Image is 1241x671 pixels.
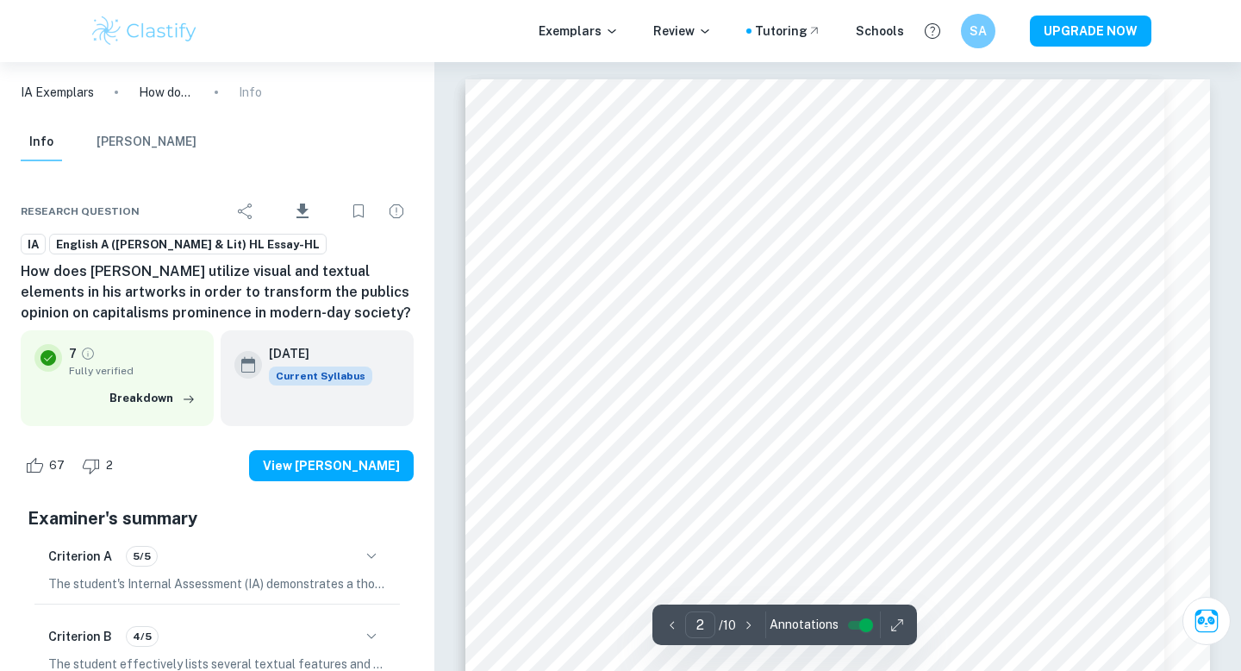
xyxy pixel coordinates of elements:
a: English A ([PERSON_NAME] & Lit) HL Essay-HL [49,234,327,255]
span: IA [22,236,45,254]
button: View [PERSON_NAME] [249,450,414,481]
a: Grade fully verified [80,346,96,361]
a: IA [21,234,46,255]
h6: How does [PERSON_NAME] utilize visual and textual elements in his artworks in order to transform ... [21,261,414,323]
span: Current Syllabus [269,367,372,386]
p: How does [PERSON_NAME] utilize visual and textual elements in his artworks in order to transform ... [139,83,194,102]
h6: Criterion A [48,547,112,566]
div: Download [266,189,338,234]
h5: Examiner's summary [28,505,407,531]
img: Clastify logo [90,14,199,48]
a: IA Exemplars [21,83,94,102]
div: Dislike [78,452,122,480]
div: This exemplar is based on the current syllabus. Feel free to refer to it for inspiration/ideas wh... [269,367,372,386]
button: Ask Clai [1182,597,1231,645]
h6: SA [969,22,988,41]
p: Exemplars [539,22,619,41]
span: 4/5 [127,629,158,644]
a: Tutoring [755,22,821,41]
button: UPGRADE NOW [1030,16,1151,47]
span: Annotations [770,616,839,634]
p: / 10 [719,616,736,635]
button: SA [961,14,995,48]
p: Info [239,83,262,102]
h6: [DATE] [269,344,359,363]
button: Breakdown [105,386,200,411]
div: Bookmark [341,194,376,229]
span: 67 [40,457,74,474]
div: Share [228,194,263,229]
div: Like [21,452,74,480]
span: Fully verified [69,363,200,379]
p: The student's Internal Assessment (IA) demonstrates a thorough understanding of the literal and i... [48,574,386,593]
span: Research question [21,204,140,219]
a: Schools [856,22,904,41]
p: 7 [69,344,77,363]
h6: Criterion B [48,627,112,646]
div: Report issue [379,194,414,229]
button: Help and Feedback [918,16,947,46]
span: 2 [97,457,122,474]
p: Review [653,22,712,41]
button: Info [21,123,62,161]
span: English A ([PERSON_NAME] & Lit) HL Essay-HL [50,236,326,254]
span: 5/5 [127,549,157,564]
button: [PERSON_NAME] [97,123,196,161]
